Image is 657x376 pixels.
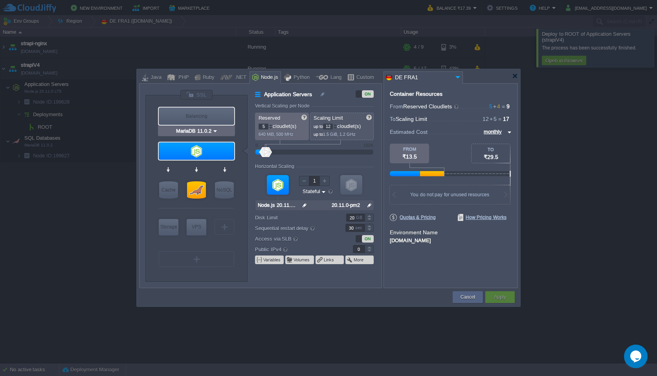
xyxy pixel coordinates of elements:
span: up to [314,132,323,137]
div: FROM [390,147,429,151]
span: 17 [503,116,509,122]
div: Elastic VPS [187,219,206,235]
div: Lang [328,72,341,84]
span: + [492,103,497,110]
div: Node.js [259,72,278,84]
div: Application Servers [159,142,234,160]
div: Balancing [159,108,234,125]
iframe: chat widget [624,345,649,368]
span: = [500,103,507,110]
div: Storage [159,219,178,235]
span: Reserved [259,115,280,121]
div: Container Resources [390,91,442,97]
span: 9 [507,103,510,110]
span: up to [314,124,323,129]
label: Access via SLB [255,234,335,243]
div: Ruby [200,72,215,84]
div: ON [362,90,374,98]
div: ON [362,235,374,243]
label: Environment Name [390,229,438,235]
span: To [390,116,396,122]
div: NoSQL [215,181,234,199]
button: Apply [494,293,506,301]
span: 5 [489,103,492,110]
button: More [354,257,364,263]
div: 0 [255,143,258,148]
span: From [390,103,403,110]
span: 4 [492,103,500,110]
div: Load Balancer [159,108,234,125]
div: Cache [159,181,178,199]
span: ₹13.5 [402,153,417,160]
button: Links [324,257,335,263]
p: cloudlet(s) [259,121,306,130]
label: Public IPv4 [255,245,335,254]
div: TO [472,147,510,152]
span: 640 MiB, 500 MHz [259,132,294,137]
span: ₹29.5 [484,154,498,160]
label: Disk Limit [255,214,335,222]
span: = [497,116,503,122]
span: 12 [483,116,489,122]
div: PHP [176,72,189,84]
div: SQL Databases [187,181,206,199]
div: VPS [187,219,206,235]
div: Create New Layer [159,251,234,267]
div: GB [356,214,364,221]
div: Java [148,72,161,84]
span: Quotas & Pricing [390,214,436,221]
div: Horizontal Scaling [255,164,296,169]
button: Variables [263,257,281,263]
div: Custom [354,72,374,84]
div: Storage Containers [159,219,178,235]
span: Scaling Limit [314,115,343,121]
span: Scaling Limit [396,116,427,122]
span: 5 [489,116,497,122]
div: Python [291,72,310,84]
button: Cancel [461,293,475,301]
p: cloudlet(s) [314,121,371,130]
div: [DOMAIN_NAME] [390,236,512,243]
span: + [489,116,494,122]
div: .NET [232,72,246,84]
span: Estimated Cost [390,128,428,136]
div: Vertical Scaling per Node [255,103,312,109]
span: Reserved Cloudlets [403,103,459,110]
div: 1024 [363,143,373,148]
div: Create New Layer [215,219,234,235]
button: Volumes [294,257,310,263]
label: Sequential restart delay [255,224,335,232]
span: 1.5 GiB, 1.2 GHz [323,132,356,137]
span: How Pricing Works [458,214,507,221]
div: NoSQL Databases [215,181,234,199]
div: sec [355,224,364,232]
